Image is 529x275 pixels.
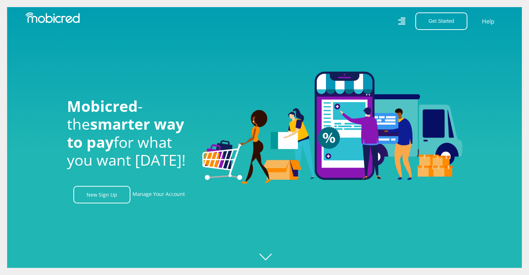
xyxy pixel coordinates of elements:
img: Welcome to Mobicred [202,72,462,184]
img: Mobicred [26,12,80,23]
a: Help [482,17,495,26]
h1: - the for what you want [DATE]! [67,97,192,169]
span: Mobicred [67,96,138,116]
a: Manage Your Account [133,186,185,203]
a: New Sign Up [73,186,130,203]
button: Get Started [415,12,467,30]
span: smarter way to pay [67,114,184,152]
